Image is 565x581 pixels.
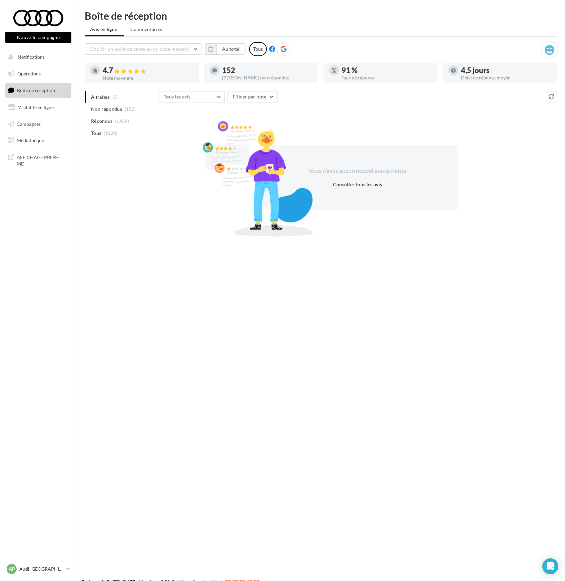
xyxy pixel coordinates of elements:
[205,43,245,55] button: Au total
[91,130,101,136] span: Tous
[91,106,122,112] span: Non répondus
[4,150,73,170] a: AFFICHAGE PRESSE MD
[222,67,313,74] div: 152
[103,76,193,80] div: Note moyenne
[17,71,41,76] span: Opérations
[103,67,193,74] div: 4.7
[4,100,73,114] a: Visibilité en ligne
[19,566,64,572] p: Audi [GEOGRAPHIC_DATA] 17
[18,104,54,110] span: Visibilité en ligne
[4,117,73,131] a: Campagnes
[330,181,385,189] button: Consulter tous les avis
[4,50,70,64] button: Notifications
[4,67,73,81] a: Opérations
[164,94,191,99] span: Tous les avis
[5,563,71,575] a: AP Audi [GEOGRAPHIC_DATA] 17
[91,118,113,124] span: Répondus
[461,75,552,80] div: Délai de réponse moyen
[17,137,44,143] span: Médiathèque
[216,43,245,55] button: Au total
[4,133,73,148] a: Médiathèque
[227,91,277,102] button: Filtrer par note
[90,46,189,52] span: Choisir un point de vente ou un code magasin
[17,153,69,167] span: AFFICHAGE PRESSE MD
[222,75,313,80] div: [PERSON_NAME] non répondus
[17,87,55,93] span: Boîte de réception
[5,32,71,43] button: Nouvelle campagne
[18,54,45,60] span: Notifications
[158,91,225,102] button: Tous les avis
[17,121,41,126] span: Campagnes
[85,43,201,55] button: Choisir un point de vente ou un code magasin
[104,130,118,136] span: (1620)
[249,42,267,56] div: Tous
[115,118,129,124] span: (1468)
[125,106,136,112] span: (152)
[130,26,162,33] span: Commentaires
[342,75,432,80] div: Taux de réponse
[85,11,557,21] div: Boîte de réception
[542,558,558,574] div: Open Intercom Messenger
[300,167,415,175] div: Vous n'avez aucun nouvel avis à traiter
[342,67,432,74] div: 91 %
[9,566,15,572] span: AP
[461,67,552,74] div: 4,5 jours
[4,83,73,97] a: Boîte de réception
